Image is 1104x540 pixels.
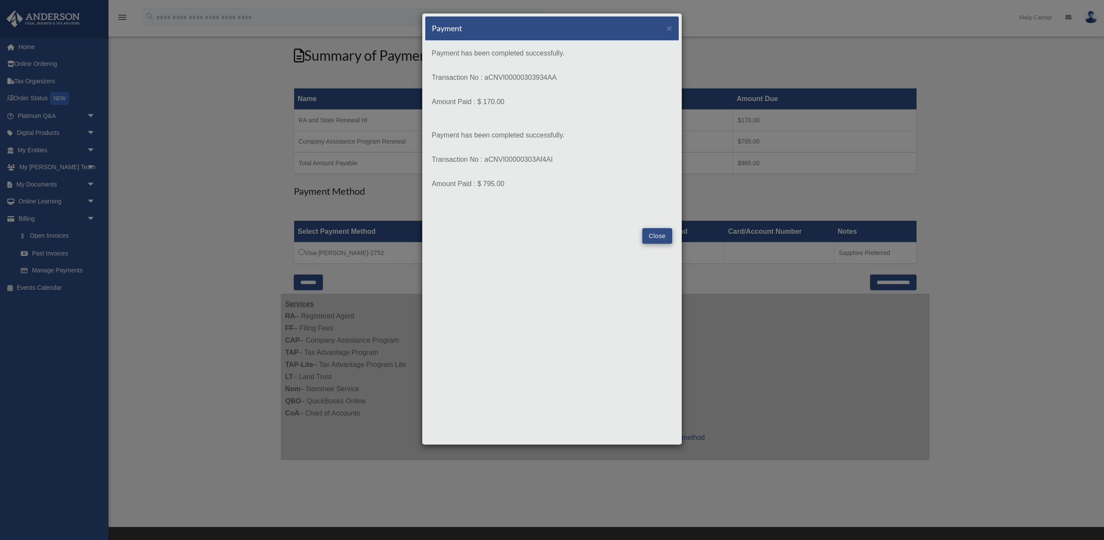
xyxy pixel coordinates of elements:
[432,47,672,59] p: Payment has been completed successfully.
[432,72,672,84] p: Transaction No : aCNVI00000303934AA
[432,129,672,141] p: Payment has been completed successfully.
[667,23,672,33] button: Close
[432,96,672,108] p: Amount Paid : $ 170.00
[642,228,672,244] button: Close
[432,23,462,34] h5: Payment
[667,23,672,33] span: ×
[432,154,672,166] p: Transaction No : aCNVI00000303Af4AI
[432,178,672,190] p: Amount Paid : $ 795.00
